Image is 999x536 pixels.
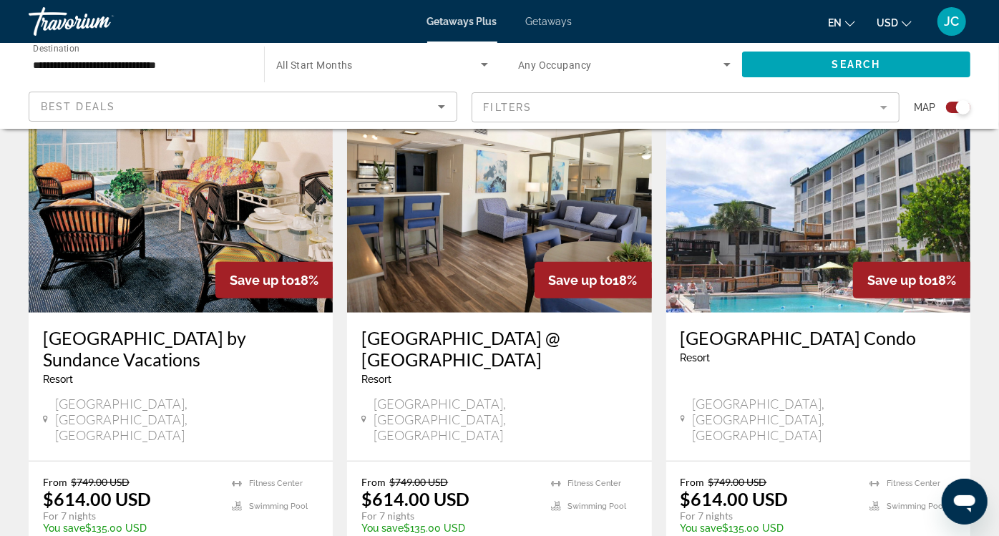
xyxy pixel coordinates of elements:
[681,476,705,488] span: From
[361,488,469,510] p: $614.00 USD
[535,262,652,298] div: 18%
[681,510,855,522] p: For 7 nights
[877,17,898,29] span: USD
[867,273,932,288] span: Save up to
[568,502,627,511] span: Swimming Pool
[681,522,723,534] span: You save
[568,479,622,488] span: Fitness Center
[361,522,536,534] p: $135.00 USD
[361,327,637,370] a: [GEOGRAPHIC_DATA] @ [GEOGRAPHIC_DATA]
[43,522,218,534] p: $135.00 USD
[742,52,970,77] button: Search
[33,44,79,54] span: Destination
[43,488,151,510] p: $614.00 USD
[828,17,842,29] span: en
[29,3,172,40] a: Travorium
[55,396,319,443] span: [GEOGRAPHIC_DATA], [GEOGRAPHIC_DATA], [GEOGRAPHIC_DATA]
[43,510,218,522] p: For 7 nights
[29,84,333,313] img: 2121I01X.jpg
[472,92,900,123] button: Filter
[681,488,789,510] p: $614.00 USD
[43,522,85,534] span: You save
[43,374,73,385] span: Resort
[526,16,572,27] a: Getaways
[518,59,592,71] span: Any Occupancy
[361,374,391,385] span: Resort
[692,396,956,443] span: [GEOGRAPHIC_DATA], [GEOGRAPHIC_DATA], [GEOGRAPHIC_DATA]
[887,502,945,511] span: Swimming Pool
[43,327,318,370] a: [GEOGRAPHIC_DATA] by Sundance Vacations
[427,16,497,27] a: Getaways Plus
[389,476,448,488] span: $749.00 USD
[41,98,445,115] mat-select: Sort by
[43,476,67,488] span: From
[681,522,855,534] p: $135.00 USD
[374,396,638,443] span: [GEOGRAPHIC_DATA], [GEOGRAPHIC_DATA], [GEOGRAPHIC_DATA]
[249,502,308,511] span: Swimming Pool
[853,262,970,298] div: 18%
[945,14,960,29] span: JC
[549,273,613,288] span: Save up to
[347,84,651,313] img: 0726I01X.jpg
[361,510,536,522] p: For 7 nights
[666,84,970,313] img: 5048E01X.jpg
[215,262,333,298] div: 18%
[230,273,294,288] span: Save up to
[681,327,956,349] a: [GEOGRAPHIC_DATA] Condo
[933,6,970,36] button: User Menu
[914,97,935,117] span: Map
[361,476,386,488] span: From
[361,522,404,534] span: You save
[71,476,130,488] span: $749.00 USD
[249,479,303,488] span: Fitness Center
[887,479,940,488] span: Fitness Center
[681,352,711,364] span: Resort
[832,59,881,70] span: Search
[41,101,115,112] span: Best Deals
[708,476,767,488] span: $749.00 USD
[276,59,353,71] span: All Start Months
[942,479,988,525] iframe: Button to launch messaging window
[877,12,912,33] button: Change currency
[828,12,855,33] button: Change language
